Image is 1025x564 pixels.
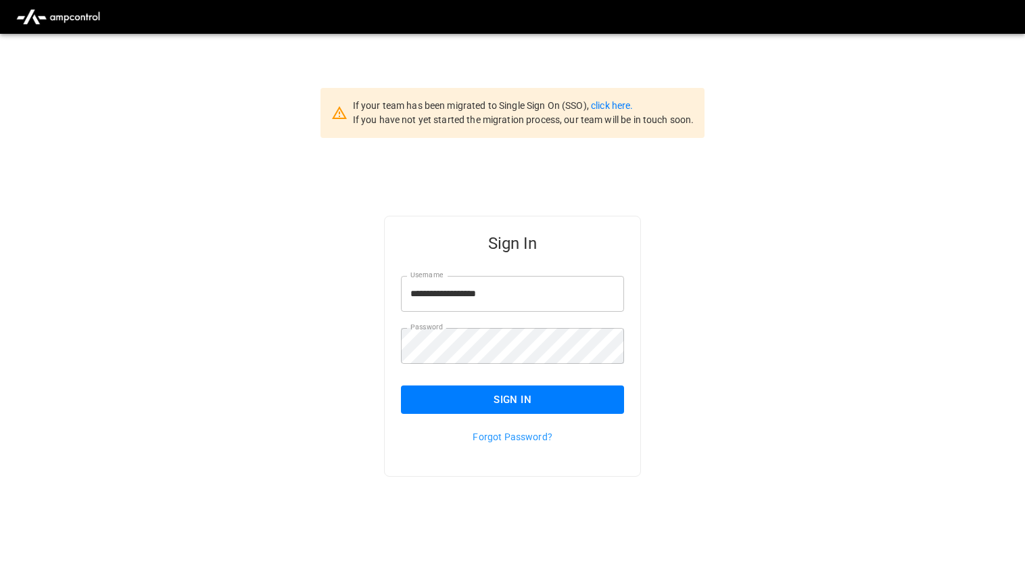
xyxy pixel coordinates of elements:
[353,114,694,125] span: If you have not yet started the migration process, our team will be in touch soon.
[410,270,443,281] label: Username
[401,430,624,444] p: Forgot Password?
[591,100,633,111] a: click here.
[410,322,443,333] label: Password
[11,4,105,30] img: ampcontrol.io logo
[401,385,624,414] button: Sign In
[353,100,591,111] span: If your team has been migrated to Single Sign On (SSO),
[401,233,624,254] h5: Sign In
